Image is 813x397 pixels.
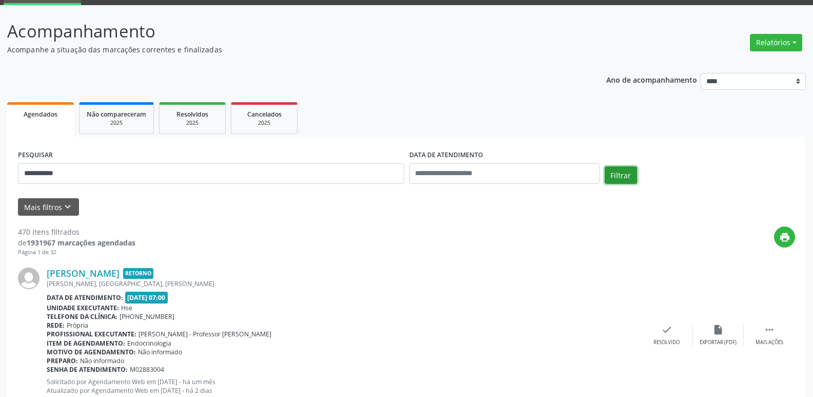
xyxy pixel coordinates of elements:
span: Não informado [138,348,182,356]
b: Rede: [47,321,65,330]
span: [DATE] 07:00 [125,292,168,304]
span: Retorno [123,268,153,279]
div: Exportar (PDF) [700,339,737,346]
i: keyboard_arrow_down [62,201,73,213]
p: Acompanhamento [7,18,566,44]
b: Unidade executante: [47,304,119,312]
i:  [764,324,775,335]
div: 2025 [239,119,290,127]
div: [PERSON_NAME], [GEOGRAPHIC_DATA], [PERSON_NAME] [47,279,641,288]
p: Solicitado por Agendamento Web em [DATE] - há um mês Atualizado por Agendamento Web em [DATE] - h... [47,377,641,395]
span: M02883004 [130,365,164,374]
div: Resolvido [653,339,680,346]
img: img [18,268,39,289]
div: Mais ações [756,339,783,346]
span: [PHONE_NUMBER] [120,312,174,321]
div: 2025 [87,119,146,127]
b: Telefone da clínica: [47,312,117,321]
b: Motivo de agendamento: [47,348,136,356]
span: Resolvidos [176,110,208,119]
b: Profissional executante: [47,330,136,338]
p: Ano de acompanhamento [606,73,697,86]
label: PESQUISAR [18,147,53,163]
span: Hse [121,304,132,312]
b: Senha de atendimento: [47,365,128,374]
div: 2025 [167,119,218,127]
b: Data de atendimento: [47,293,123,302]
label: DATA DE ATENDIMENTO [409,147,483,163]
b: Preparo: [47,356,78,365]
span: Endocrinologia [127,339,171,348]
a: [PERSON_NAME] [47,268,120,279]
span: Própria [67,321,88,330]
i: print [779,232,790,243]
p: Acompanhe a situação das marcações correntes e finalizadas [7,44,566,55]
span: Agendados [24,110,57,119]
button: Filtrar [605,166,637,184]
i: check [661,324,672,335]
button: print [774,226,795,248]
button: Mais filtroskeyboard_arrow_down [18,198,79,216]
i: insert_drive_file [712,324,724,335]
span: Não compareceram [87,110,146,119]
span: Não informado [80,356,124,365]
div: Página 1 de 32 [18,248,135,257]
button: Relatórios [750,34,802,51]
b: Item de agendamento: [47,339,125,348]
span: [PERSON_NAME] - Professor [PERSON_NAME] [138,330,271,338]
strong: 1931967 marcações agendadas [27,238,135,248]
div: de [18,237,135,248]
div: 470 itens filtrados [18,226,135,237]
span: Cancelados [247,110,282,119]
